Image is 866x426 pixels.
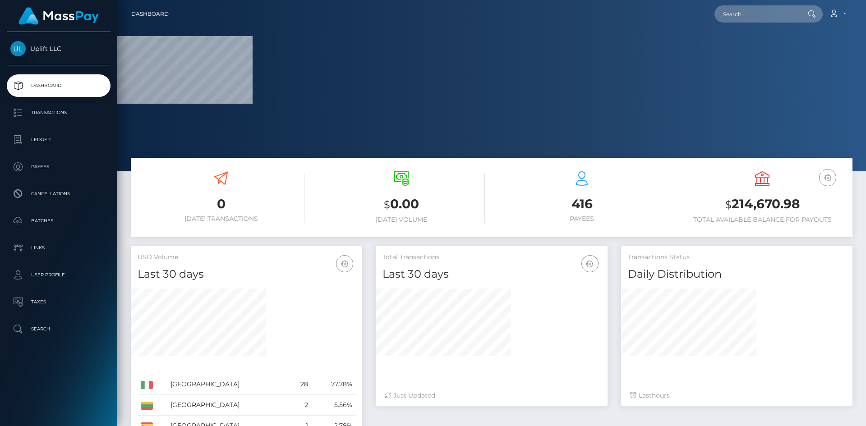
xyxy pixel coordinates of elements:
td: [GEOGRAPHIC_DATA] [167,374,289,395]
div: Last hours [630,391,843,400]
div: Just Updated [385,391,598,400]
p: Taxes [10,295,107,309]
p: Ledger [10,133,107,147]
p: Links [10,241,107,255]
img: LT.png [141,402,153,410]
small: $ [725,198,732,211]
p: Payees [10,160,107,174]
p: User Profile [10,268,107,282]
h6: Payees [498,215,665,223]
a: Ledger [7,128,111,151]
h3: 416 [498,195,665,213]
img: Uplift LLC [10,41,26,56]
h5: Total Transactions [382,253,600,262]
h5: USD Volume [138,253,355,262]
p: Dashboard [10,79,107,92]
a: User Profile [7,264,111,286]
td: 28 [289,374,311,395]
a: Dashboard [131,5,169,23]
h3: 0 [138,195,304,213]
h6: [DATE] Transactions [138,215,304,223]
h5: Transactions Status [628,253,846,262]
td: [GEOGRAPHIC_DATA] [167,395,289,416]
a: Cancellations [7,183,111,205]
img: MassPay Logo [18,7,99,25]
p: Batches [10,214,107,228]
h6: Total Available Balance for Payouts [679,216,846,224]
h4: Last 30 days [382,266,600,282]
a: Taxes [7,291,111,313]
small: $ [384,198,390,211]
span: Uplift LLC [7,45,111,53]
input: Search... [714,5,799,23]
p: Transactions [10,106,107,119]
a: Search [7,318,111,340]
p: Search [10,322,107,336]
p: Cancellations [10,187,107,201]
a: Links [7,237,111,259]
a: Dashboard [7,74,111,97]
a: Transactions [7,101,111,124]
h3: 214,670.98 [679,195,846,214]
td: 2 [289,395,311,416]
td: 77.78% [311,374,355,395]
td: 5.56% [311,395,355,416]
h6: [DATE] Volume [318,216,485,224]
h3: 0.00 [318,195,485,214]
h4: Daily Distribution [628,266,846,282]
h4: Last 30 days [138,266,355,282]
img: IT.png [141,381,153,389]
a: Payees [7,156,111,178]
a: Batches [7,210,111,232]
